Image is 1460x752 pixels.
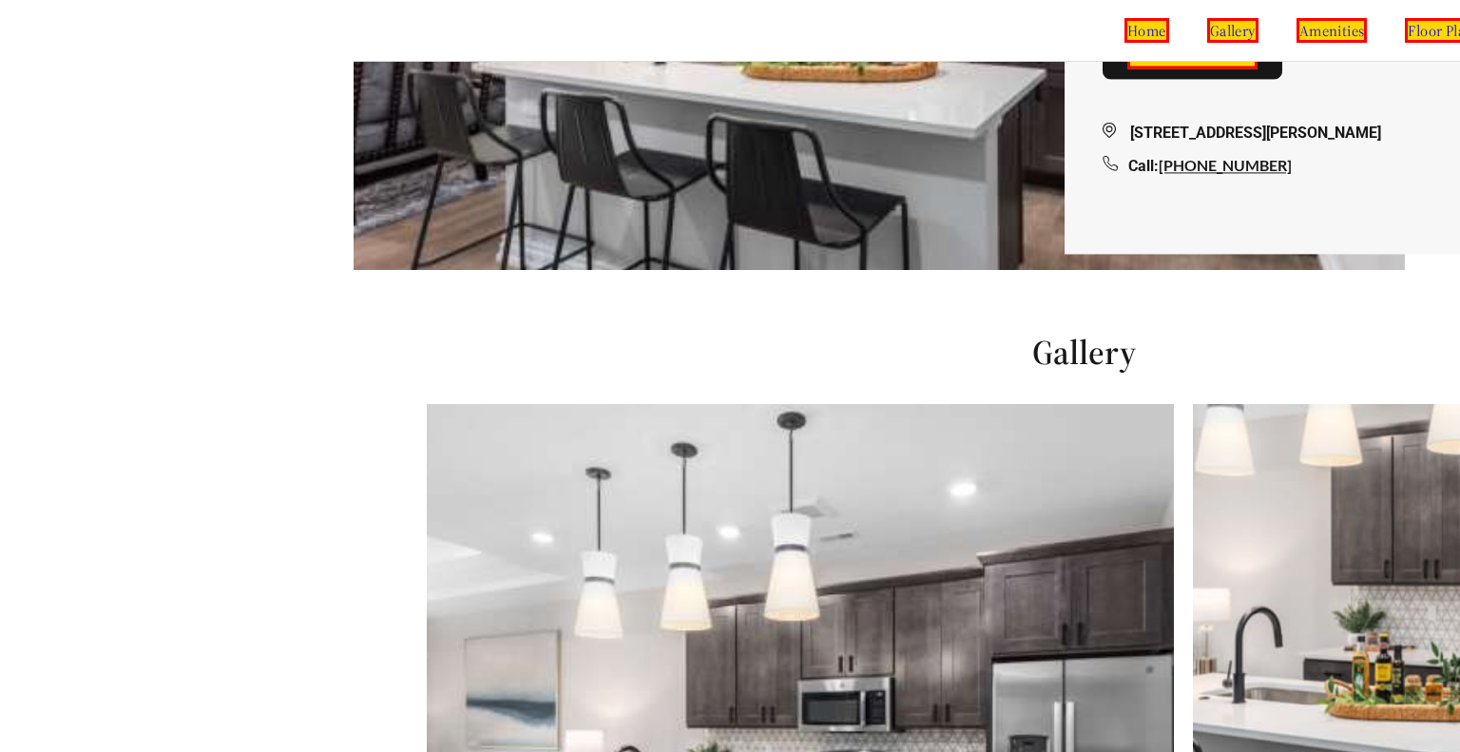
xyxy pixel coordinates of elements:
[1297,18,1368,43] a: amenities
[1124,18,1169,43] a: home
[1127,43,1258,69] a: Get in touch
[1159,156,1292,174] a: [PHONE_NUMBER]
[1128,157,1159,175] span: Call:
[1207,18,1258,43] a: gallery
